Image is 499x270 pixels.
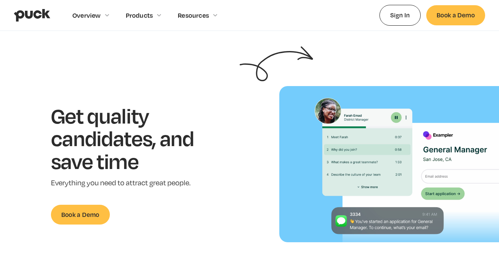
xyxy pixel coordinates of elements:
div: Products [126,11,153,19]
a: Book a Demo [51,205,110,225]
a: Book a Demo [426,5,485,25]
div: Resources [178,11,209,19]
h1: Get quality candidates, and save time [51,104,216,172]
p: Everything you need to attract great people. [51,178,216,188]
a: Sign In [379,5,421,25]
div: Overview [72,11,101,19]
